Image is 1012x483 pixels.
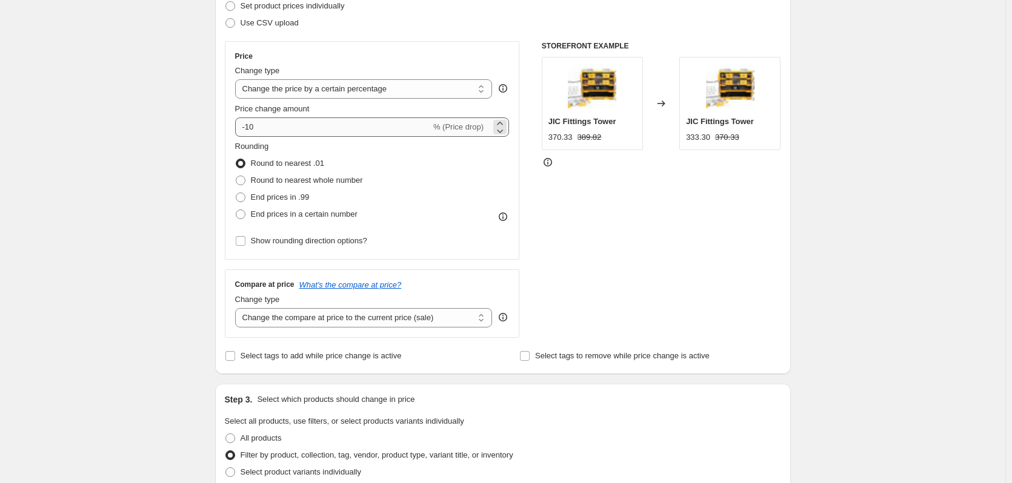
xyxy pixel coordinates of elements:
[241,18,299,27] span: Use CSV upload
[241,433,282,442] span: All products
[241,351,402,360] span: Select tags to add while price change is active
[299,280,402,289] button: What's the compare at price?
[542,41,781,51] h6: STOREFRONT EXAMPLE
[686,131,710,143] div: 333.30
[257,393,414,406] p: Select which products should change in price
[235,104,310,113] span: Price change amount
[548,131,573,143] div: 370.33
[686,117,754,126] span: JIC Fittings Tower
[235,66,280,75] span: Change type
[235,280,295,289] h3: Compare at price
[251,176,363,185] span: Round to nearest whole number
[241,450,513,459] span: Filter by product, collection, tag, vendor, product type, variant title, or inventory
[235,142,269,151] span: Rounding
[568,64,616,112] img: jic-fittings-tower-153947_80x.webp
[706,64,754,112] img: jic-fittings-tower-153947_80x.webp
[715,131,739,143] strike: 370.33
[535,351,710,360] span: Select tags to remove while price change is active
[251,236,367,245] span: Show rounding direction options?
[225,393,253,406] h2: Step 3.
[235,51,253,61] h3: Price
[241,1,345,10] span: Set product prices individually
[497,82,509,94] div: help
[235,295,280,304] span: Change type
[548,117,616,126] span: JIC Fittings Tower
[251,159,324,168] span: Round to nearest .01
[433,122,484,131] span: % (Price drop)
[578,131,602,143] strike: 389.82
[251,209,358,218] span: End prices in a certain number
[497,311,509,323] div: help
[235,117,431,137] input: -15
[241,467,361,476] span: Select product variants individually
[225,416,464,425] span: Select all products, use filters, or select products variants individually
[251,192,310,202] span: End prices in .99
